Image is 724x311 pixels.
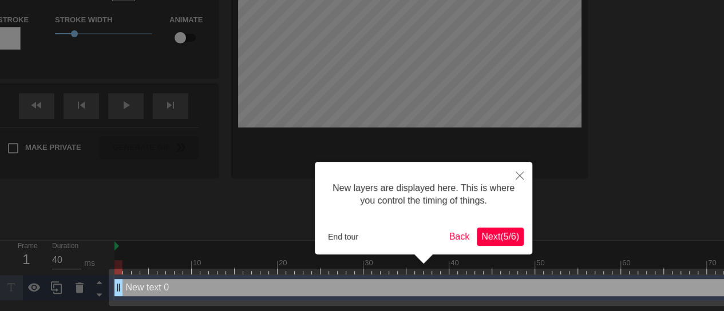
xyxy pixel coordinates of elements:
[507,162,532,188] button: Close
[323,228,363,245] button: End tour
[323,170,524,219] div: New layers are displayed here. This is where you control the timing of things.
[445,228,474,246] button: Back
[477,228,524,246] button: Next
[481,232,519,241] span: Next ( 5 / 6 )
